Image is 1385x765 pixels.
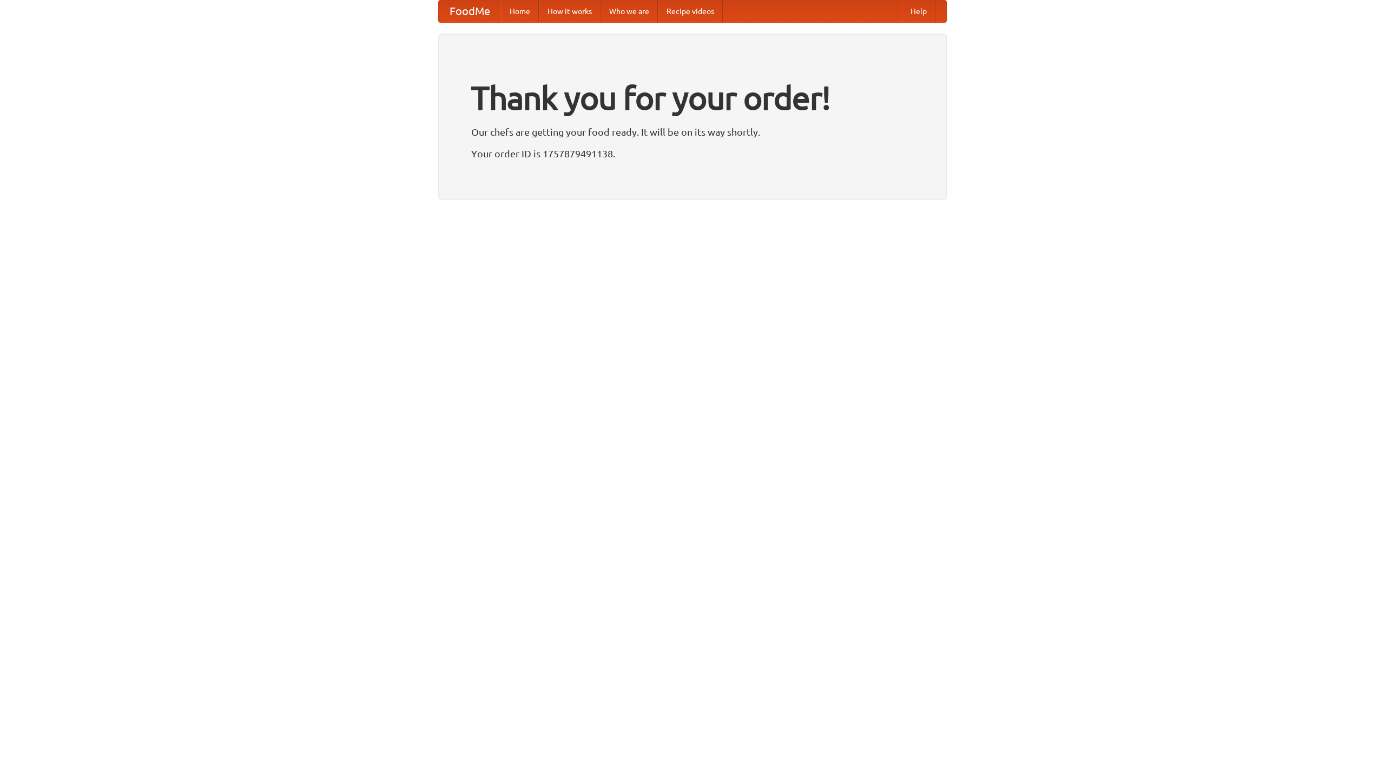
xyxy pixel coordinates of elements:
a: How it works [539,1,601,22]
h1: Thank you for your order! [471,72,914,124]
a: Recipe videos [658,1,723,22]
p: Our chefs are getting your food ready. It will be on its way shortly. [471,124,914,140]
a: Who we are [601,1,658,22]
a: Help [902,1,935,22]
p: Your order ID is 1757879491138. [471,145,914,162]
a: FoodMe [439,1,501,22]
a: Home [501,1,539,22]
